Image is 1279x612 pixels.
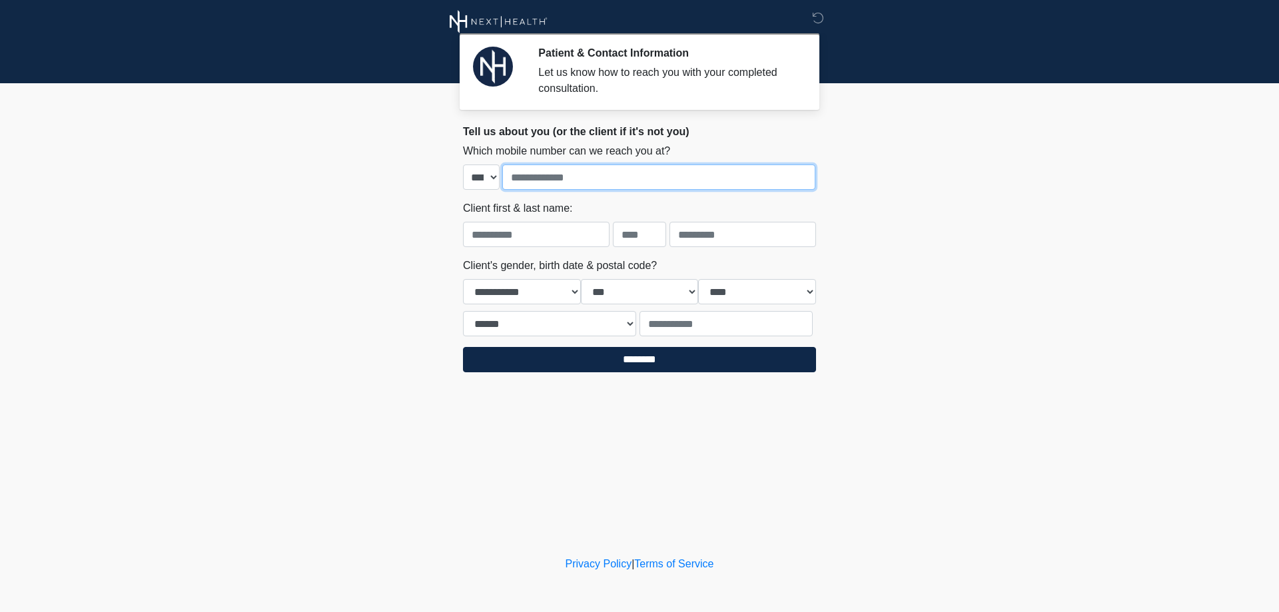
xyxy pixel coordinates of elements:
[566,558,632,569] a: Privacy Policy
[450,10,548,33] img: Next Health Wellness Logo
[463,258,657,274] label: Client's gender, birth date & postal code?
[538,65,796,97] div: Let us know how to reach you with your completed consultation.
[538,47,796,59] h2: Patient & Contact Information
[463,200,573,216] label: Client first & last name:
[632,558,634,569] a: |
[634,558,713,569] a: Terms of Service
[463,125,816,138] h2: Tell us about you (or the client if it's not you)
[463,143,670,159] label: Which mobile number can we reach you at?
[473,47,513,87] img: Agent Avatar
